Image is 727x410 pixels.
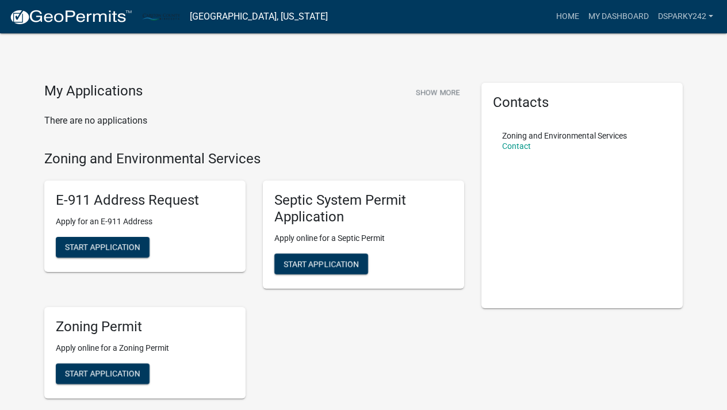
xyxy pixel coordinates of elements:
[44,114,464,128] p: There are no applications
[44,151,464,167] h4: Zoning and Environmental Services
[56,363,150,384] button: Start Application
[65,243,140,252] span: Start Application
[56,237,150,258] button: Start Application
[653,6,718,28] a: dsparky242
[56,319,234,335] h5: Zoning Permit
[284,259,359,268] span: Start Application
[584,6,653,28] a: My Dashboard
[274,254,368,274] button: Start Application
[190,7,328,26] a: [GEOGRAPHIC_DATA], [US_STATE]
[411,83,464,102] button: Show More
[56,192,234,209] h5: E-911 Address Request
[502,141,531,151] a: Contact
[552,6,584,28] a: Home
[65,369,140,378] span: Start Application
[274,192,453,225] h5: Septic System Permit Application
[44,83,143,100] h4: My Applications
[56,216,234,228] p: Apply for an E-911 Address
[493,94,671,111] h5: Contacts
[56,342,234,354] p: Apply online for a Zoning Permit
[141,9,181,24] img: Carlton County, Minnesota
[274,232,453,244] p: Apply online for a Septic Permit
[502,132,627,140] p: Zoning and Environmental Services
